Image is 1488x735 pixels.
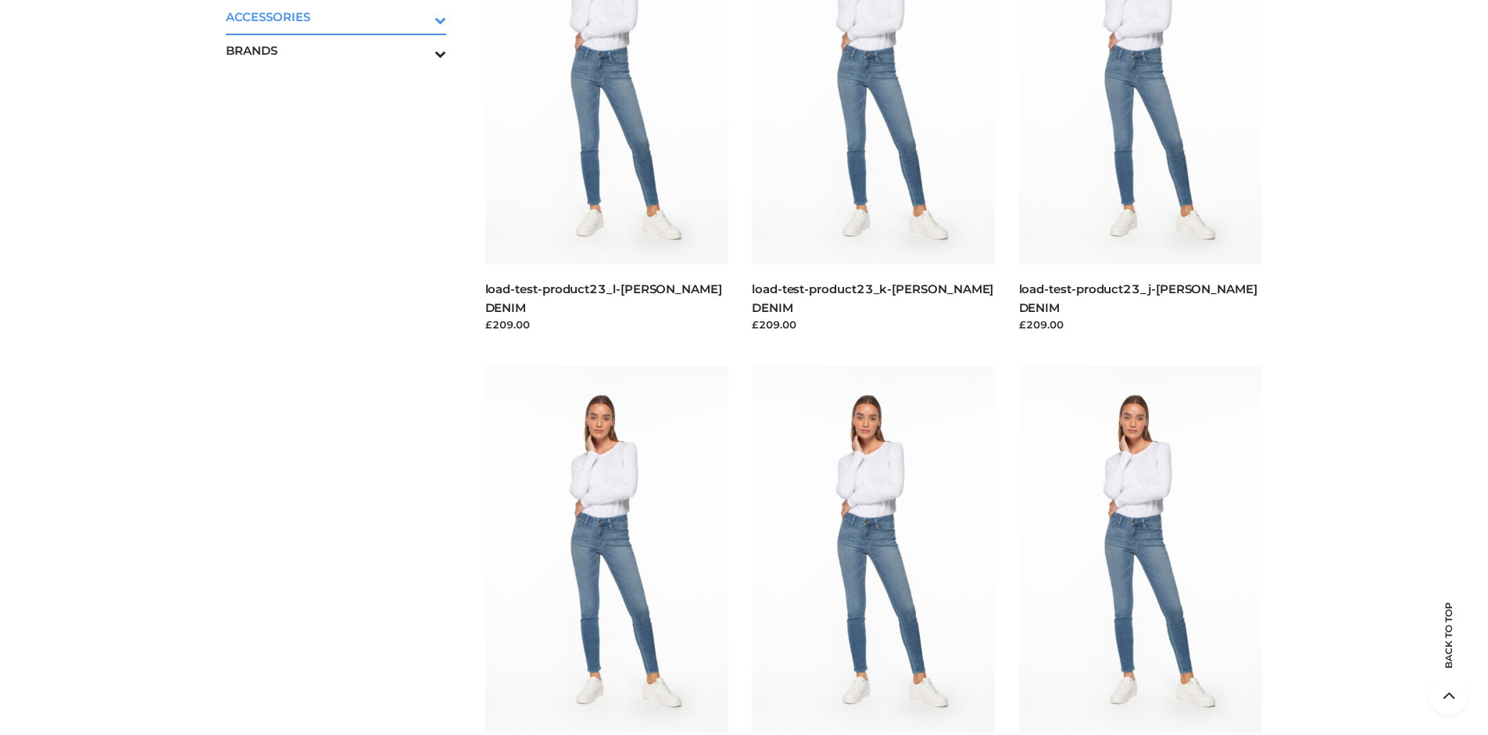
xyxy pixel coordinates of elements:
span: ACCESSORIES [226,8,446,26]
div: £209.00 [1019,317,1263,332]
div: £209.00 [752,317,996,332]
span: BRANDS [226,41,446,59]
span: Back to top [1429,629,1468,669]
a: load-test-product23_j-[PERSON_NAME] DENIM [1019,281,1257,314]
a: load-test-product23_k-[PERSON_NAME] DENIM [752,281,993,314]
a: load-test-product23_l-[PERSON_NAME] DENIM [485,281,722,314]
div: £209.00 [485,317,729,332]
button: Toggle Submenu [392,34,446,67]
a: BRANDSToggle Submenu [226,34,446,67]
